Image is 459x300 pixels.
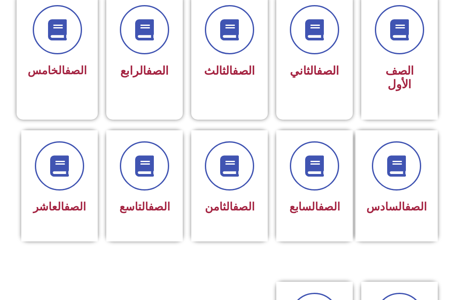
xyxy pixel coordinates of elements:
[233,200,255,213] a: الصف
[148,200,170,213] a: الصف
[289,200,340,213] span: السابع
[65,64,87,77] a: الصف
[64,200,86,213] a: الصف
[119,200,170,213] span: التاسع
[290,64,339,78] span: الثاني
[28,64,87,77] span: الخامس
[318,200,340,213] a: الصف
[366,200,427,213] span: السادس
[405,200,427,213] a: الصف
[232,64,255,78] a: الصف
[204,64,255,78] span: الثالث
[385,64,414,91] span: الصف الأول
[33,200,86,213] span: العاشر
[120,64,169,78] span: الرابع
[146,64,169,78] a: الصف
[205,200,255,213] span: الثامن
[317,64,339,78] a: الصف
